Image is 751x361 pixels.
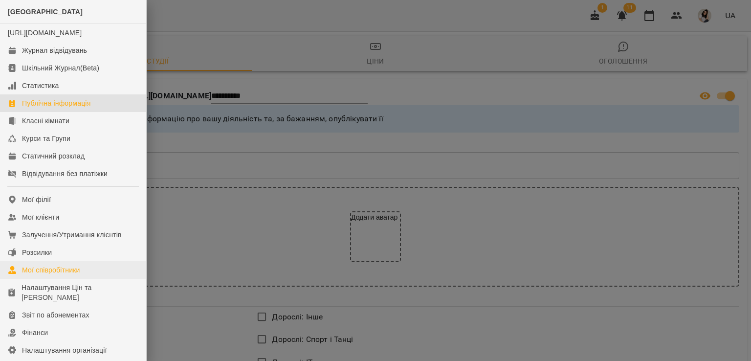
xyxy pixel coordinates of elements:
[22,116,69,126] div: Класні кімнати
[22,169,108,179] div: Відвідування без платіжки
[22,98,90,108] div: Публічна інформація
[22,151,85,161] div: Статичний розклад
[22,81,59,90] div: Статистика
[22,328,48,338] div: Фінанси
[8,29,82,37] a: [URL][DOMAIN_NAME]
[22,230,122,240] div: Залучення/Утримання клієнтів
[22,345,107,355] div: Налаштування організації
[22,310,89,320] div: Звіт по абонементах
[22,134,70,143] div: Курси та Групи
[22,283,138,302] div: Налаштування Цін та [PERSON_NAME]
[22,212,59,222] div: Мої клієнти
[22,265,80,275] div: Мої співробітники
[22,248,52,257] div: Розсилки
[22,195,51,204] div: Мої філії
[8,8,83,16] span: [GEOGRAPHIC_DATA]
[22,45,87,55] div: Журнал відвідувань
[22,63,99,73] div: Шкільний Журнал(Beta)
